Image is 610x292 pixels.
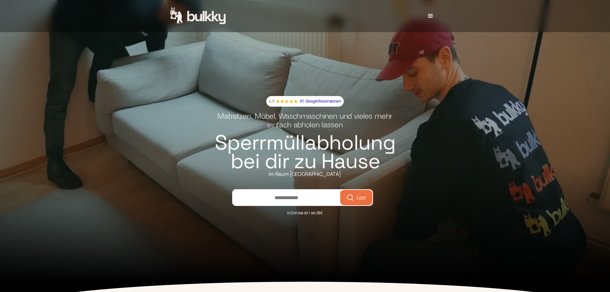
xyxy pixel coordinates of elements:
span: Los! [357,195,366,200]
h2: Matratzen, Möbel, Waschmaschinen und vieles mehr einfach abholen lassen [217,112,392,134]
p: 4,9 [269,98,274,105]
p: Google Rezensionen [305,98,341,105]
a: home [170,7,227,25]
h1: Sperrmüllabholung bei dir zu Hause [213,134,398,171]
p: 61 [300,98,304,105]
div: Im Raum [GEOGRAPHIC_DATA] [269,171,341,177]
div: menu [421,6,440,26]
button: Los! [341,191,371,204]
div: In 24h bei dir / ab 28€ [287,206,323,217]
